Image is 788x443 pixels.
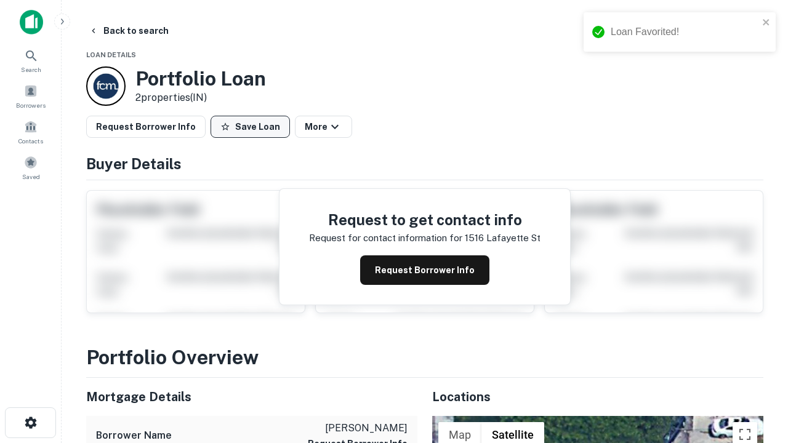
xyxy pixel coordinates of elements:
[86,343,763,372] h3: Portfolio Overview
[762,17,771,29] button: close
[726,305,788,364] iframe: Chat Widget
[21,65,41,74] span: Search
[432,388,763,406] h5: Locations
[309,209,541,231] h4: Request to get contact info
[135,67,266,90] h3: Portfolio Loan
[360,255,489,285] button: Request Borrower Info
[20,10,43,34] img: capitalize-icon.png
[211,116,290,138] button: Save Loan
[86,51,136,58] span: Loan Details
[135,90,266,105] p: 2 properties (IN)
[84,20,174,42] button: Back to search
[86,153,763,175] h4: Buyer Details
[4,79,58,113] a: Borrowers
[4,151,58,184] a: Saved
[18,136,43,146] span: Contacts
[16,100,46,110] span: Borrowers
[465,231,541,245] p: 1516 lafayette st
[295,116,352,138] button: More
[96,428,172,443] h6: Borrower Name
[308,421,408,436] p: [PERSON_NAME]
[611,25,758,39] div: Loan Favorited!
[86,388,417,406] h5: Mortgage Details
[4,44,58,77] a: Search
[4,115,58,148] a: Contacts
[309,231,462,245] p: Request for contact information for
[86,116,206,138] button: Request Borrower Info
[22,172,40,182] span: Saved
